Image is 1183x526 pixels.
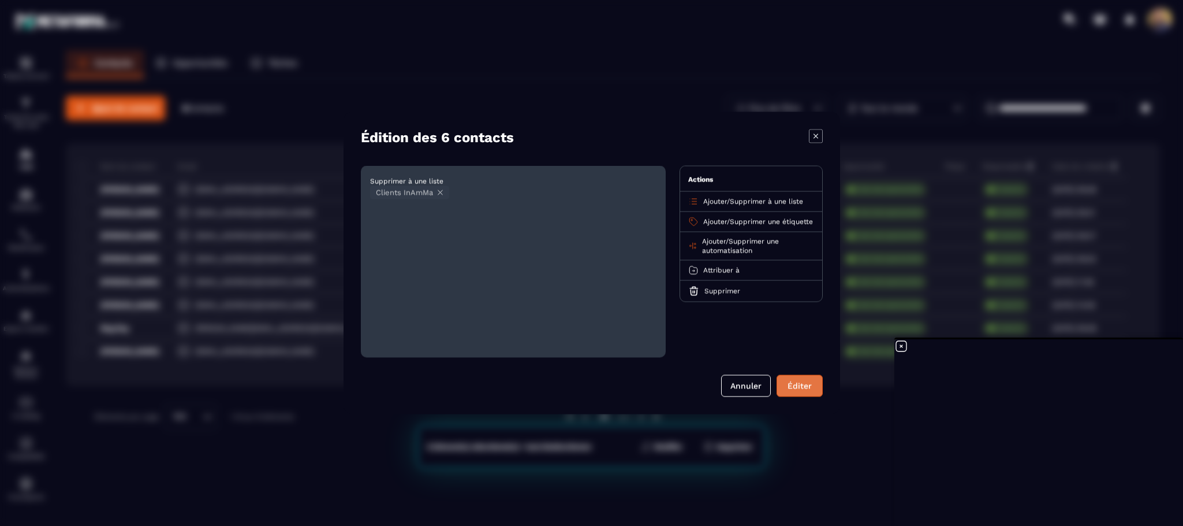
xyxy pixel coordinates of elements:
[777,375,823,397] button: Éditer
[370,177,443,186] span: Supprimer à une liste
[701,238,778,255] span: Supprimer une automatisation
[704,287,740,295] span: Supprimer
[703,217,813,227] p: /
[701,237,813,255] p: /
[703,198,727,206] span: Ajouter
[730,198,803,206] span: Supprimer à une liste
[376,188,433,197] span: Clients InAmMa
[361,129,514,146] h4: Édition des 6 contacts
[703,197,803,206] p: /
[701,238,725,246] span: Ajouter
[730,218,813,226] span: Supprimer une étiquette
[703,266,740,275] span: Attribuer à
[688,176,713,184] span: Actions
[703,218,727,226] span: Ajouter
[721,375,771,397] button: Annuler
